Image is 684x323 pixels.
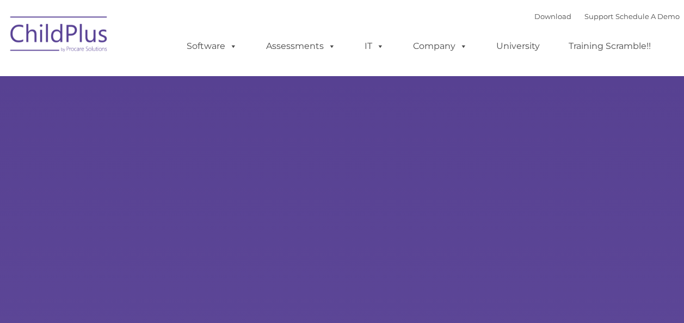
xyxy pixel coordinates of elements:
[485,35,551,57] a: University
[255,35,347,57] a: Assessments
[402,35,478,57] a: Company
[584,12,613,21] a: Support
[354,35,395,57] a: IT
[176,35,248,57] a: Software
[534,12,680,21] font: |
[558,35,662,57] a: Training Scramble!!
[534,12,571,21] a: Download
[615,12,680,21] a: Schedule A Demo
[5,9,114,63] img: ChildPlus by Procare Solutions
